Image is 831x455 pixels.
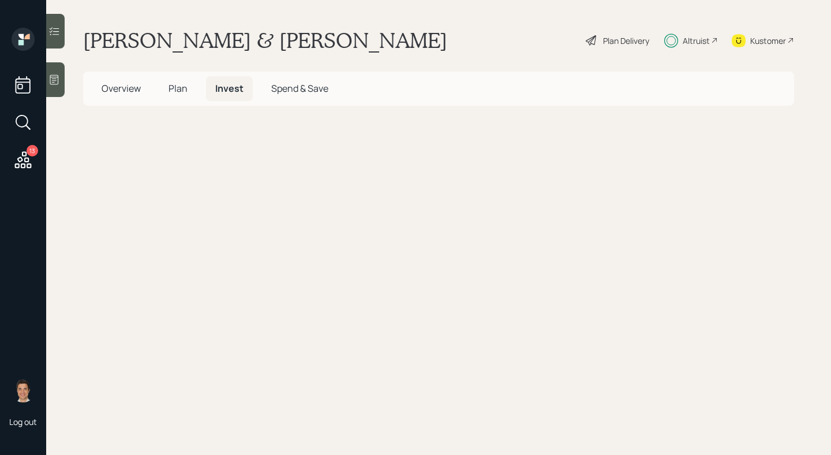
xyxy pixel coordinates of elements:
div: Plan Delivery [603,35,649,47]
div: Altruist [683,35,710,47]
span: Plan [169,82,188,95]
h1: [PERSON_NAME] & [PERSON_NAME] [83,28,447,53]
span: Invest [215,82,244,95]
img: tyler-end-headshot.png [12,379,35,402]
div: 13 [27,145,38,156]
span: Overview [102,82,141,95]
div: Log out [9,416,37,427]
div: Kustomer [750,35,786,47]
span: Spend & Save [271,82,328,95]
